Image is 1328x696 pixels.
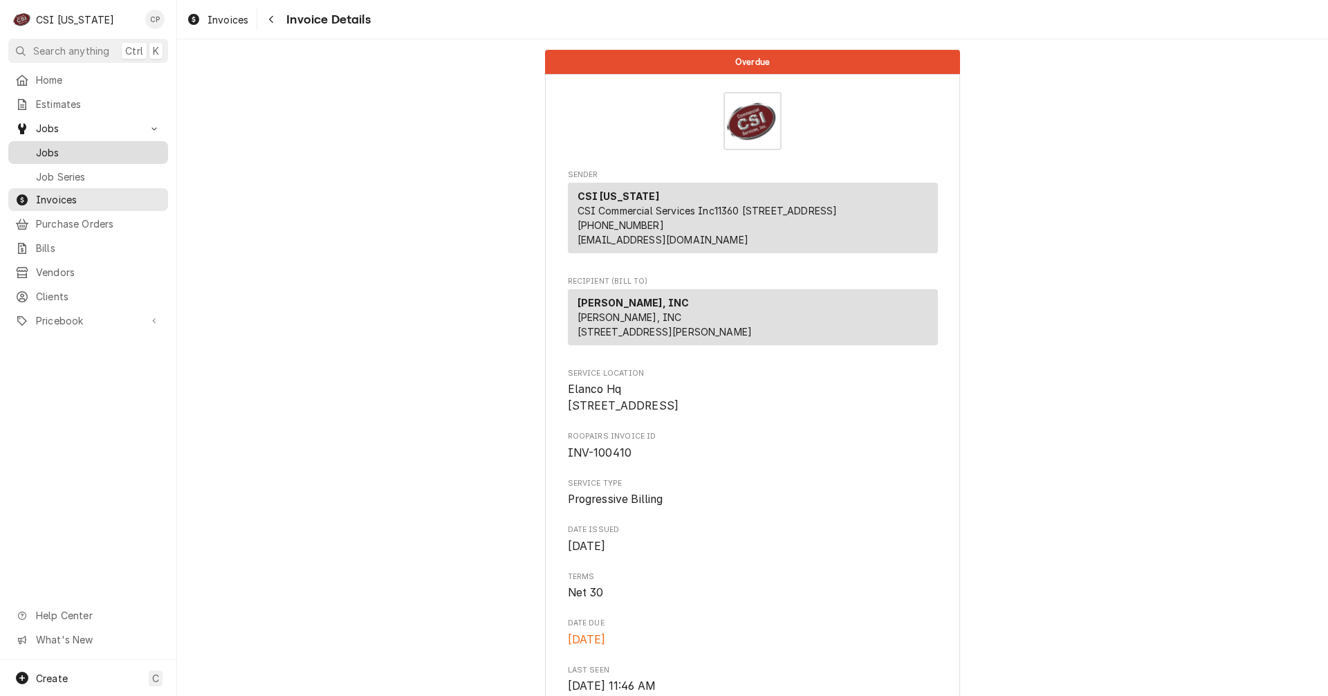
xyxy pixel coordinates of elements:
div: Invoice Recipient [568,276,938,351]
span: Invoices [36,192,161,207]
span: Terms [568,585,938,601]
span: Elanco Hq [STREET_ADDRESS] [568,383,679,412]
span: Roopairs Invoice ID [568,445,938,461]
span: Job Series [36,170,161,184]
span: Help Center [36,608,160,623]
span: Net 30 [568,586,604,599]
span: Create [36,672,68,684]
strong: CSI [US_STATE] [578,190,659,202]
span: Terms [568,571,938,583]
span: [DATE] 11:46 AM [568,679,656,693]
a: Home [8,68,168,91]
span: Sender [568,170,938,181]
div: Status [545,50,960,74]
a: Go to Jobs [8,117,168,140]
span: Last Seen [568,678,938,695]
div: C [12,10,32,29]
span: Home [36,73,161,87]
span: Estimates [36,97,161,111]
span: Last Seen [568,665,938,676]
a: [PHONE_NUMBER] [578,219,664,231]
span: Service Location [568,381,938,414]
div: CP [145,10,165,29]
span: [DATE] [568,633,606,646]
div: Recipient (Bill To) [568,289,938,345]
div: CSI Kentucky's Avatar [12,10,32,29]
span: Service Location [568,368,938,379]
div: Date Issued [568,524,938,554]
span: Search anything [33,44,109,58]
div: Sender [568,183,938,253]
span: [DATE] [568,540,606,553]
span: Pricebook [36,313,140,328]
span: [PERSON_NAME], INC [STREET_ADDRESS][PERSON_NAME] [578,311,753,338]
a: Go to Help Center [8,604,168,627]
span: Progressive Billing [568,493,663,506]
span: Clients [36,289,161,304]
img: Logo [723,92,782,150]
span: Overdue [735,57,770,66]
span: Ctrl [125,44,143,58]
div: Sender [568,183,938,259]
span: Date Due [568,632,938,648]
div: CSI [US_STATE] [36,12,114,27]
span: CSI Commercial Services Inc11360 [STREET_ADDRESS] [578,205,838,217]
a: Invoices [181,8,254,31]
a: Go to Pricebook [8,309,168,332]
a: Invoices [8,188,168,211]
a: [EMAIL_ADDRESS][DOMAIN_NAME] [578,234,748,246]
span: Service Type [568,491,938,508]
span: Invoice Details [282,10,370,29]
span: Jobs [36,121,140,136]
span: Vendors [36,265,161,280]
span: Recipient (Bill To) [568,276,938,287]
span: Date Issued [568,524,938,535]
a: Clients [8,285,168,308]
a: Go to What's New [8,628,168,651]
strong: [PERSON_NAME], INC [578,297,690,309]
a: Purchase Orders [8,212,168,235]
div: Service Type [568,478,938,508]
span: INV-100410 [568,446,632,459]
span: Bills [36,241,161,255]
div: Terms [568,571,938,601]
div: Roopairs Invoice ID [568,431,938,461]
span: Invoices [207,12,248,27]
div: Recipient (Bill To) [568,289,938,351]
a: Vendors [8,261,168,284]
span: Date Due [568,618,938,629]
span: Service Type [568,478,938,489]
span: C [152,671,159,686]
a: Estimates [8,93,168,116]
span: Date Issued [568,538,938,555]
a: Jobs [8,141,168,164]
span: K [153,44,159,58]
button: Navigate back [260,8,282,30]
div: Last Seen [568,665,938,695]
div: Craig Pierce's Avatar [145,10,165,29]
span: Jobs [36,145,161,160]
div: Invoice Sender [568,170,938,259]
div: Date Due [568,618,938,648]
button: Search anythingCtrlK [8,39,168,63]
span: Roopairs Invoice ID [568,431,938,442]
span: Purchase Orders [36,217,161,231]
a: Bills [8,237,168,259]
span: What's New [36,632,160,647]
a: Job Series [8,165,168,188]
div: Service Location [568,368,938,414]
